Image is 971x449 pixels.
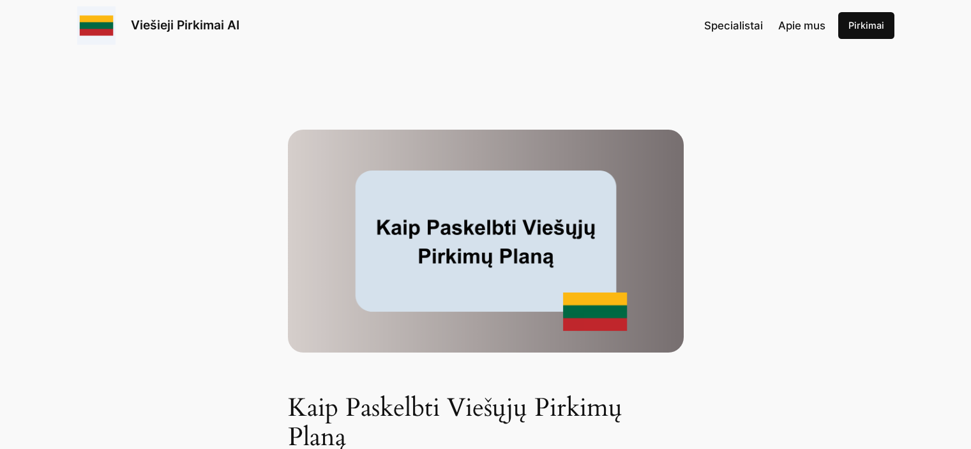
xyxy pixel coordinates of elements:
[704,19,763,32] span: Specialistai
[704,17,763,34] a: Specialistai
[778,17,825,34] a: Apie mus
[704,17,825,34] nav: Navigation
[77,6,116,45] img: Viešieji pirkimai logo
[838,12,894,39] a: Pirkimai
[131,17,239,33] a: Viešieji Pirkimai AI
[778,19,825,32] span: Apie mus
